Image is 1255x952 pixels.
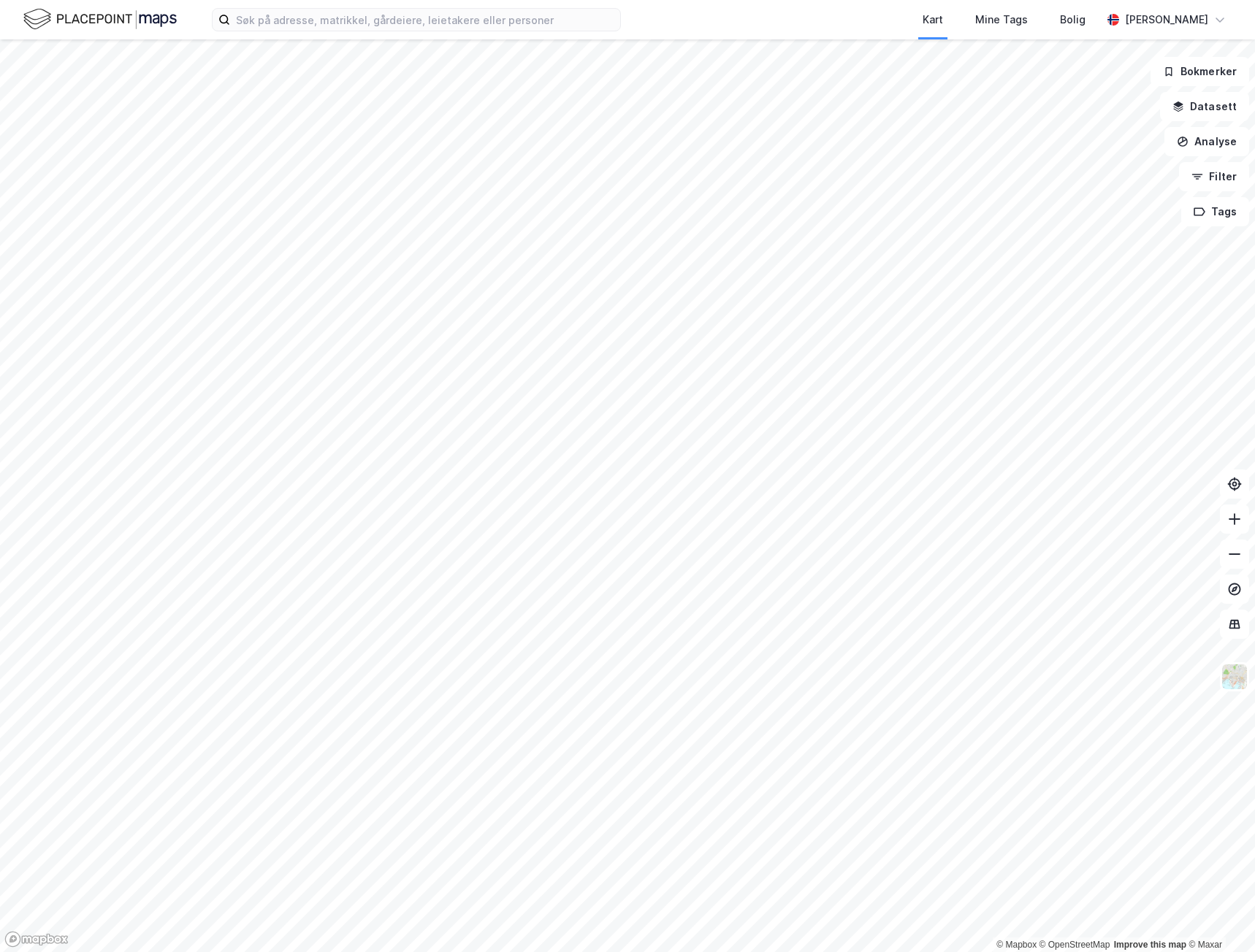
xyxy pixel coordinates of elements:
[1181,197,1249,226] button: Tags
[1182,882,1255,952] iframe: Chat Widget
[1040,940,1110,950] a: OpenStreetMap
[230,9,620,31] input: Søk på adresse, matrikkel, gårdeiere, leietakere eller personer
[1114,940,1186,950] a: Improve this map
[1125,11,1208,28] div: [PERSON_NAME]
[1160,92,1249,121] button: Datasett
[1164,127,1249,156] button: Analyse
[975,11,1028,28] div: Mine Tags
[996,940,1037,950] a: Mapbox
[1151,57,1249,86] button: Bokmerker
[23,7,177,32] img: logo.f888ab2527a4732fd821a326f86c7f29.svg
[1221,663,1248,691] img: Z
[923,11,943,28] div: Kart
[1060,11,1086,28] div: Bolig
[4,931,69,948] a: Mapbox homepage
[1179,162,1249,191] button: Filter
